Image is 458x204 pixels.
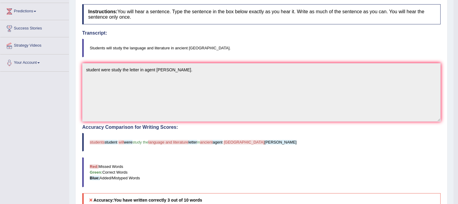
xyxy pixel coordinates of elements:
span: letter [188,140,197,144]
span: were [124,140,132,144]
span: ancient [200,140,213,144]
blockquote: Students will study the language and literature in ancient [GEOGRAPHIC_DATA]. [82,39,441,57]
h4: Accuracy Comparison for Writing Scores: [82,125,441,130]
a: Strategy Videos [0,37,69,52]
span: will [118,140,124,144]
a: Success Stories [0,20,69,35]
span: study the [132,140,148,144]
a: Your Account [0,54,69,70]
span: [GEOGRAPHIC_DATA] [224,140,264,144]
span: in [197,140,200,144]
b: Red: [90,164,98,169]
span: [PERSON_NAME] [264,140,297,144]
a: Predictions [0,3,69,18]
span: student [104,140,117,144]
h4: You will hear a sentence. Type the sentence in the box below exactly as you hear it. Write as muc... [82,4,441,24]
b: You have written correctly 3 out of 10 words [114,198,202,202]
h4: Transcript: [82,30,441,36]
span: language and literature [148,140,188,144]
b: Green: [90,170,102,175]
b: Blue: [90,176,100,180]
blockquote: Missed Words Correct Words Added/Mistyped Words [82,157,441,187]
span: agent [213,140,223,144]
b: Instructions: [88,9,117,14]
span: students [90,140,104,144]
